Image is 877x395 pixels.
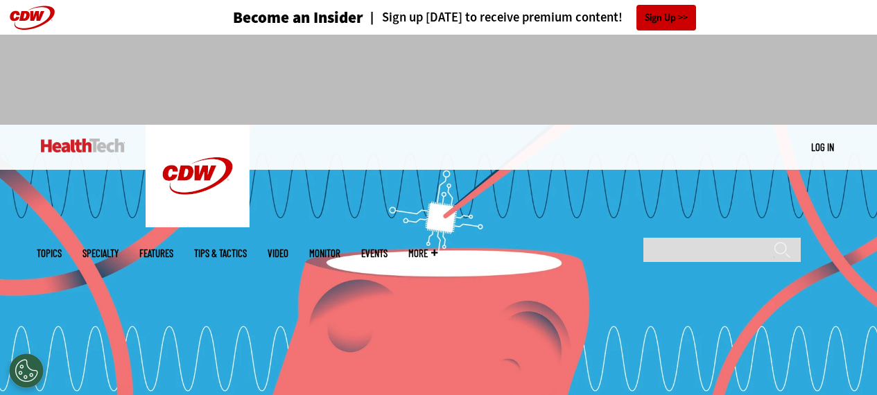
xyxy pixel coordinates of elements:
[811,140,834,155] div: User menu
[811,141,834,153] a: Log in
[363,11,623,24] a: Sign up [DATE] to receive premium content!
[361,248,388,258] a: Events
[194,248,247,258] a: Tips & Tactics
[268,248,288,258] a: Video
[636,5,696,30] a: Sign Up
[181,10,363,26] a: Become an Insider
[146,125,250,227] img: Home
[186,49,691,111] iframe: advertisement
[233,10,363,26] h3: Become an Insider
[309,248,340,258] a: MonITor
[83,248,119,258] span: Specialty
[139,248,173,258] a: Features
[37,248,62,258] span: Topics
[9,353,44,388] button: Open Preferences
[146,216,250,231] a: CDW
[408,248,437,258] span: More
[41,139,125,152] img: Home
[9,353,44,388] div: Cookies Settings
